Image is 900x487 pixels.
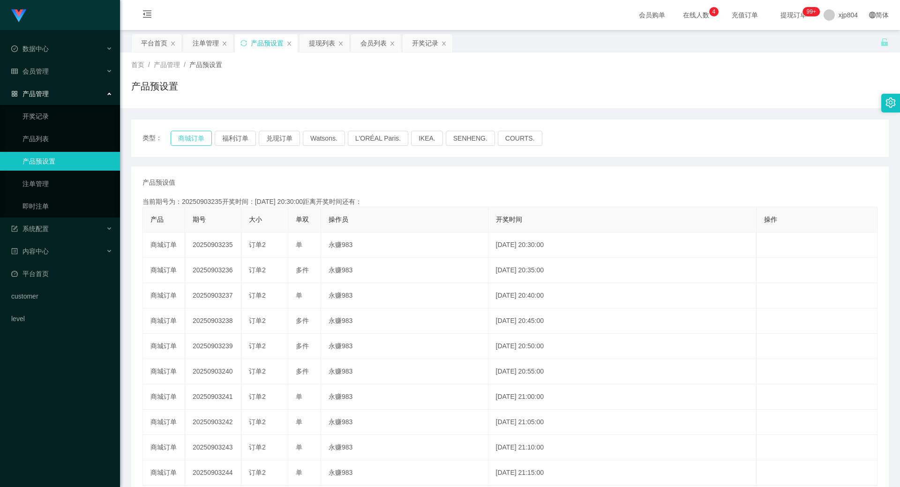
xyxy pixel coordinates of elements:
[11,45,49,52] span: 数据中心
[143,460,185,486] td: 商城订单
[249,342,266,350] span: 订单2
[803,7,820,16] sup: 259
[249,418,266,426] span: 订单2
[143,308,185,334] td: 商城订单
[488,258,757,283] td: [DATE] 20:35:00
[185,258,241,283] td: 20250903236
[222,41,227,46] i: 图标: close
[286,41,292,46] i: 图标: close
[249,469,266,476] span: 订单2
[249,241,266,248] span: 订单2
[764,216,777,223] span: 操作
[148,61,150,68] span: /
[185,359,241,384] td: 20250903240
[296,266,309,274] span: 多件
[412,34,438,52] div: 开奖记录
[185,334,241,359] td: 20250903239
[321,384,488,410] td: 永赚983
[189,61,222,68] span: 产品预设置
[185,410,241,435] td: 20250903242
[143,283,185,308] td: 商城订单
[488,308,757,334] td: [DATE] 20:45:00
[321,334,488,359] td: 永赚983
[296,216,309,223] span: 单双
[488,460,757,486] td: [DATE] 21:15:00
[441,41,447,46] i: 图标: close
[869,12,876,18] i: 图标: global
[498,131,542,146] button: COURTS.
[215,131,256,146] button: 福利订单
[727,12,763,18] span: 充值订单
[321,435,488,460] td: 永赚983
[776,12,811,18] span: 提现订单
[296,342,309,350] span: 多件
[143,384,185,410] td: 商城订单
[709,7,719,16] sup: 4
[11,9,26,22] img: logo.9652507e.png
[321,308,488,334] td: 永赚983
[193,34,219,52] div: 注单管理
[141,34,167,52] div: 平台首页
[11,248,18,255] i: 图标: profile
[143,232,185,258] td: 商城订单
[11,309,112,328] a: level
[171,131,212,146] button: 商城订单
[11,247,49,255] span: 内容中心
[321,258,488,283] td: 永赚983
[296,469,302,476] span: 单
[193,216,206,223] span: 期号
[885,97,896,108] i: 图标: setting
[712,7,715,16] p: 4
[22,129,112,148] a: 产品列表
[185,460,241,486] td: 20250903244
[142,178,175,187] span: 产品预设值
[11,90,49,97] span: 产品管理
[185,283,241,308] td: 20250903237
[22,174,112,193] a: 注单管理
[11,67,49,75] span: 会员管理
[411,131,443,146] button: IKEA.
[143,435,185,460] td: 商城订单
[22,107,112,126] a: 开奖记录
[496,216,522,223] span: 开奖时间
[446,131,495,146] button: SENHENG.
[249,367,266,375] span: 订单2
[348,131,408,146] button: L'ORÉAL Paris.
[22,152,112,171] a: 产品预设置
[678,12,714,18] span: 在线人数
[22,197,112,216] a: 即时注单
[143,258,185,283] td: 商城订单
[296,241,302,248] span: 单
[303,131,345,146] button: Watsons.
[321,359,488,384] td: 永赚983
[488,232,757,258] td: [DATE] 20:30:00
[321,283,488,308] td: 永赚983
[154,61,180,68] span: 产品管理
[143,359,185,384] td: 商城订单
[488,334,757,359] td: [DATE] 20:50:00
[170,41,176,46] i: 图标: close
[360,34,387,52] div: 会员列表
[185,232,241,258] td: 20250903235
[259,131,300,146] button: 兑现订单
[249,292,266,299] span: 订单2
[143,334,185,359] td: 商城订单
[321,410,488,435] td: 永赚983
[488,410,757,435] td: [DATE] 21:05:00
[309,34,335,52] div: 提现列表
[11,264,112,283] a: 图标: dashboard平台首页
[488,435,757,460] td: [DATE] 21:10:00
[329,216,348,223] span: 操作员
[296,367,309,375] span: 多件
[488,359,757,384] td: [DATE] 20:55:00
[296,418,302,426] span: 单
[184,61,186,68] span: /
[321,460,488,486] td: 永赚983
[321,232,488,258] td: 永赚983
[131,0,163,30] i: 图标: menu-fold
[11,90,18,97] i: 图标: appstore-o
[142,131,171,146] span: 类型：
[249,266,266,274] span: 订单2
[249,443,266,451] span: 订单2
[296,443,302,451] span: 单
